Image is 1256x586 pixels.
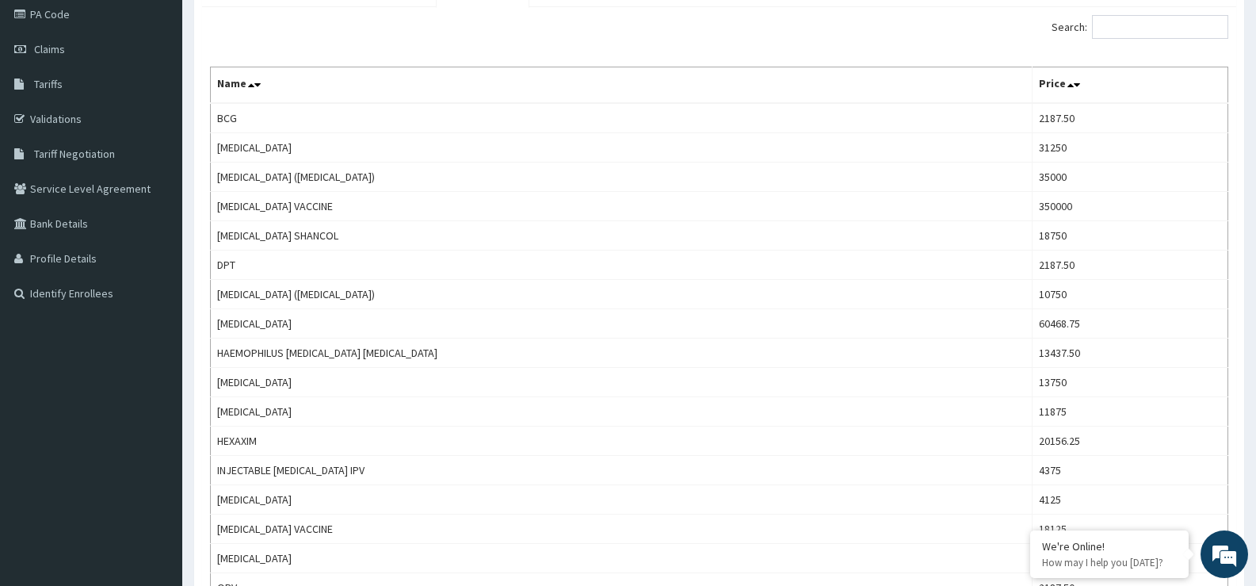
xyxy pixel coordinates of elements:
[1032,485,1227,515] td: 4125
[1032,103,1227,133] td: 2187.50
[34,42,65,56] span: Claims
[1032,339,1227,368] td: 13437.50
[211,67,1033,104] th: Name
[82,89,266,109] div: Chat with us now
[1032,251,1227,280] td: 2187.50
[1032,456,1227,485] td: 4375
[1032,397,1227,427] td: 11875
[211,456,1033,485] td: INJECTABLE [MEDICAL_DATA] IPV
[211,163,1033,192] td: [MEDICAL_DATA] ([MEDICAL_DATA])
[1032,67,1227,104] th: Price
[211,103,1033,133] td: BCG
[211,368,1033,397] td: [MEDICAL_DATA]
[29,79,64,119] img: d_794563401_company_1708531726252_794563401
[8,405,302,461] textarea: Type your message and hit 'Enter'
[1032,221,1227,251] td: 18750
[211,427,1033,456] td: HEXAXIM
[260,8,298,46] div: Minimize live chat window
[211,280,1033,309] td: [MEDICAL_DATA] ([MEDICAL_DATA])
[92,186,219,346] span: We're online!
[1092,15,1228,39] input: Search:
[211,133,1033,163] td: [MEDICAL_DATA]
[1032,368,1227,397] td: 13750
[1042,539,1177,553] div: We're Online!
[1032,192,1227,221] td: 350000
[211,485,1033,515] td: [MEDICAL_DATA]
[34,77,63,91] span: Tariffs
[1032,133,1227,163] td: 31250
[211,339,1033,368] td: HAEMOPHILUS [MEDICAL_DATA] [MEDICAL_DATA]
[1042,556,1177,569] p: How may I help you today?
[1032,515,1227,544] td: 18125
[1032,427,1227,456] td: 20156.25
[211,309,1033,339] td: [MEDICAL_DATA]
[1032,163,1227,192] td: 35000
[211,251,1033,280] td: DPT
[211,192,1033,221] td: [MEDICAL_DATA] VACCINE
[211,397,1033,427] td: [MEDICAL_DATA]
[1052,15,1228,39] label: Search:
[1032,309,1227,339] td: 60468.75
[1032,280,1227,309] td: 10750
[211,515,1033,544] td: [MEDICAL_DATA] VACCINE
[34,147,115,161] span: Tariff Negotiation
[211,544,1033,573] td: [MEDICAL_DATA]
[211,221,1033,251] td: [MEDICAL_DATA] SHANCOL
